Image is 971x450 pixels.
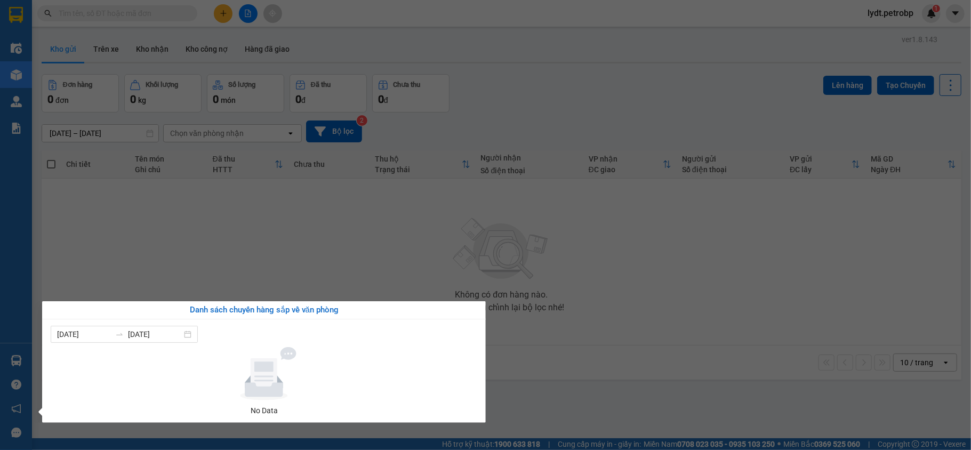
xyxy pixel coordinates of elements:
div: Danh sách chuyến hàng sắp về văn phòng [51,304,477,317]
input: Đến ngày [128,328,182,340]
input: Từ ngày [57,328,111,340]
span: to [115,330,124,339]
div: No Data [55,405,473,416]
span: swap-right [115,330,124,339]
